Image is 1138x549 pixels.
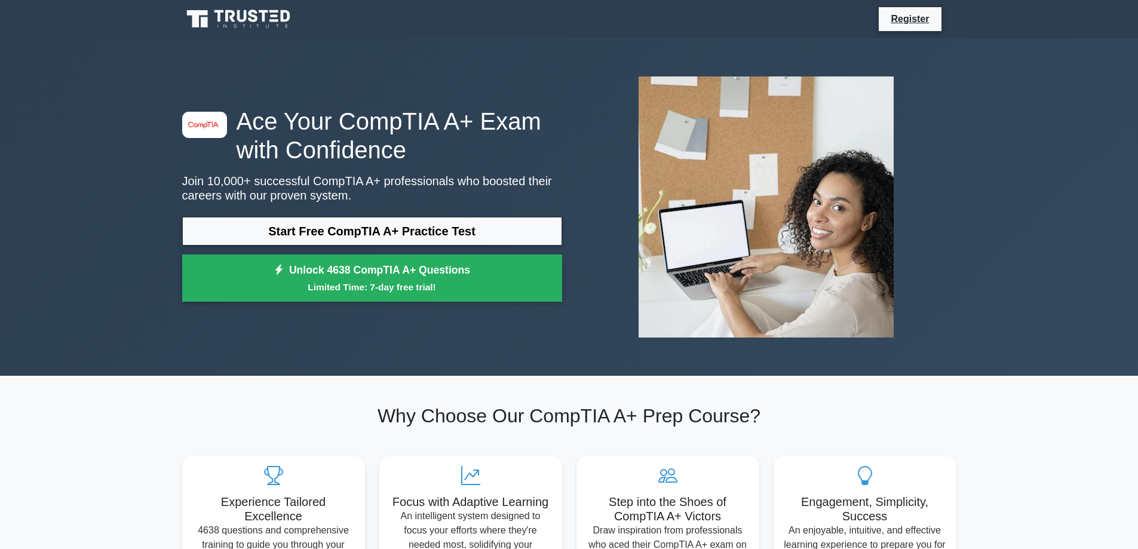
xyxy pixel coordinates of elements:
small: Limited Time: 7-day free trial! [197,280,547,294]
a: Register [884,11,936,26]
h5: Engagement, Simplicity, Success [783,495,947,523]
a: Unlock 4638 CompTIA A+ QuestionsLimited Time: 7-day free trial! [182,254,562,302]
h1: Ace Your CompTIA A+ Exam with Confidence [182,107,562,164]
p: Join 10,000+ successful CompTIA A+ professionals who boosted their careers with our proven system. [182,174,562,203]
h2: Why Choose Our CompTIA A+ Prep Course? [182,404,956,427]
h5: Focus with Adaptive Learning [389,495,553,509]
h5: Experience Tailored Excellence [192,495,355,523]
a: Start Free CompTIA A+ Practice Test [182,217,562,246]
h5: Step into the Shoes of CompTIA A+ Victors [586,495,750,523]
